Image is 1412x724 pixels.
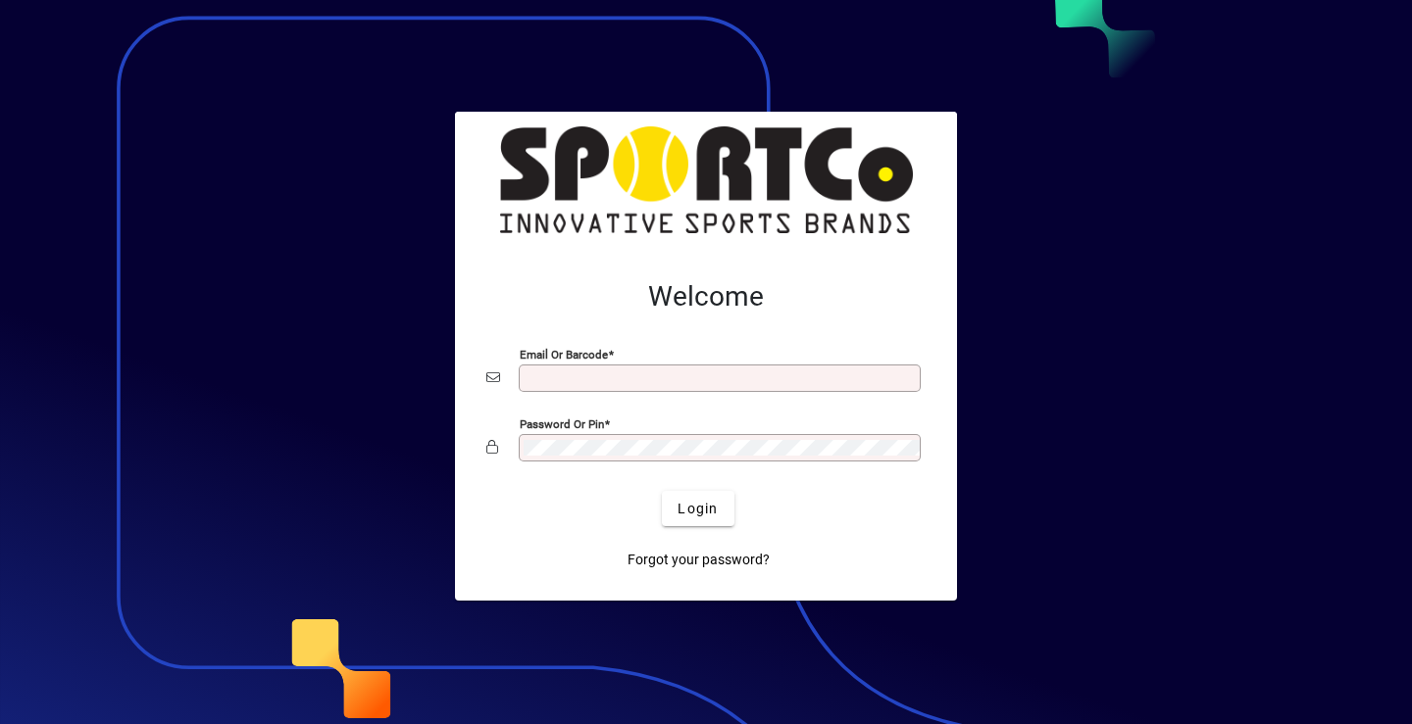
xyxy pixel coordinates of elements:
mat-label: Password or Pin [520,417,604,431]
h2: Welcome [486,280,926,314]
span: Forgot your password? [628,550,770,570]
a: Forgot your password? [620,542,778,577]
mat-label: Email or Barcode [520,348,608,362]
span: Login [678,499,718,519]
button: Login [662,491,733,526]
